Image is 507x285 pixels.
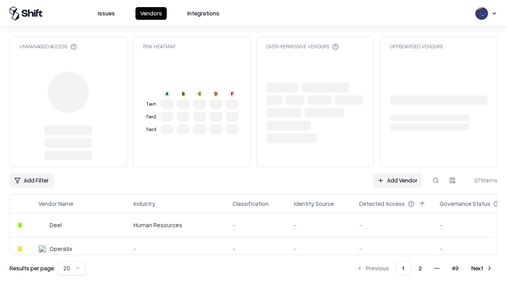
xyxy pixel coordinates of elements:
div: - [359,221,427,229]
div: Vendor Name [38,199,73,208]
button: Integrations [183,7,224,20]
div: C [196,91,203,97]
div: Tier 1 [145,101,157,108]
div: B [180,91,187,97]
div: - [233,221,281,229]
div: - [133,245,220,253]
div: Unmanaged Access [19,43,77,50]
p: Results per page: [10,264,55,272]
button: Next [467,261,497,275]
div: - [233,245,281,253]
button: 1 [395,261,411,275]
button: Vendors [135,7,167,20]
div: D [213,91,219,97]
div: Detected Access [359,199,405,208]
div: Over-Permissive Vendors [267,43,339,50]
div: - [359,245,427,253]
div: - [294,221,347,229]
div: C [16,245,24,253]
div: Identity Source [294,199,334,208]
div: Risk Heatmap [143,43,175,50]
div: F [229,91,235,97]
button: Issues [93,7,120,20]
div: Classification [233,199,269,208]
div: Deel [50,221,62,229]
div: A [164,91,170,97]
div: Industry [133,199,155,208]
div: 971 items [466,176,497,184]
nav: pagination [352,261,497,275]
div: Tier 3 [145,126,157,133]
img: Deel [38,221,46,229]
div: Offboarded Vendors [390,43,443,50]
button: 2 [412,261,428,275]
div: Tier 2 [145,114,157,120]
button: Add Filter [10,173,53,188]
img: Operatix [38,245,46,253]
div: B [16,221,24,229]
div: - [294,245,347,253]
a: Add Vendor [373,173,422,188]
div: Human Resources [133,221,220,229]
button: 49 [446,261,465,275]
div: Governance Status [440,199,490,208]
div: Operatix [50,245,72,253]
